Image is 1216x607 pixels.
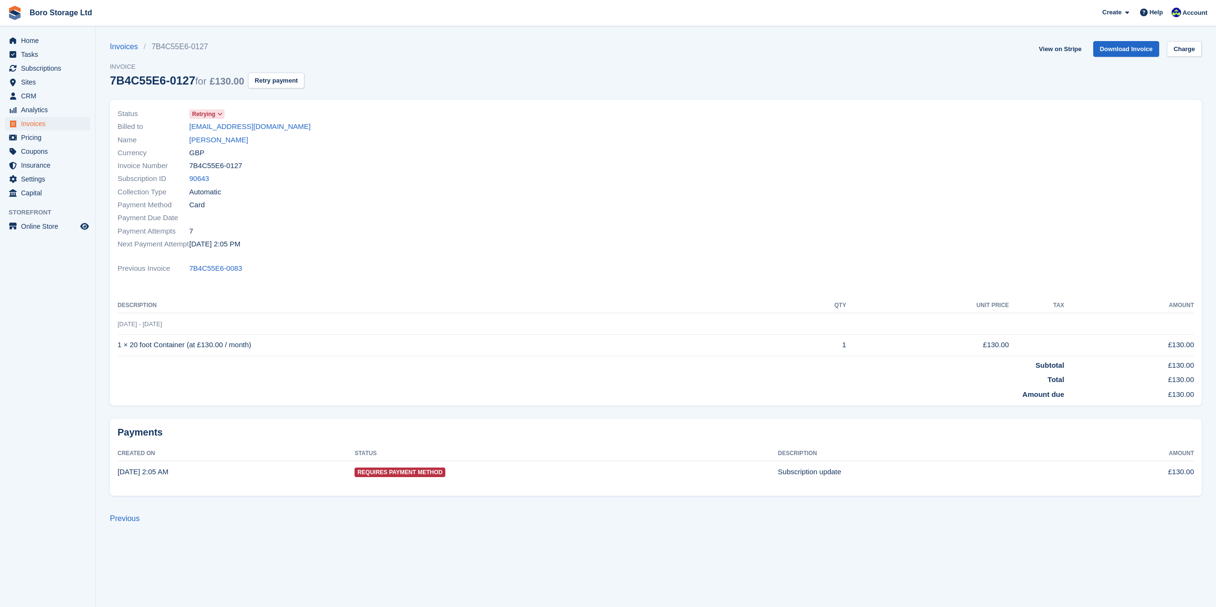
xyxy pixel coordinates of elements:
[5,159,90,172] a: menu
[189,135,248,146] a: [PERSON_NAME]
[21,62,78,75] span: Subscriptions
[118,320,162,328] span: [DATE] - [DATE]
[118,298,787,313] th: Description
[110,74,244,87] div: 7B4C55E6-0127
[1035,41,1085,57] a: View on Stripe
[1064,371,1194,385] td: £130.00
[21,34,78,47] span: Home
[21,220,78,233] span: Online Store
[1183,8,1207,18] span: Account
[118,263,189,274] span: Previous Invoice
[355,446,778,461] th: Status
[21,75,78,89] span: Sites
[189,187,221,198] span: Automatic
[5,103,90,117] a: menu
[5,48,90,61] a: menu
[778,461,1073,482] td: Subscription update
[118,334,787,356] td: 1 × 20 foot Container (at £130.00 / month)
[118,200,189,211] span: Payment Method
[189,108,225,119] a: Retrying
[21,159,78,172] span: Insurance
[1064,356,1194,371] td: £130.00
[118,226,189,237] span: Payment Attempts
[118,468,168,476] time: 2025-09-14 01:05:16 UTC
[1073,446,1194,461] th: Amount
[1064,298,1194,313] th: Amount
[5,75,90,89] a: menu
[5,62,90,75] a: menu
[118,108,189,119] span: Status
[1167,41,1202,57] a: Charge
[5,89,90,103] a: menu
[1172,8,1181,17] img: Tobie Hillier
[1009,298,1065,313] th: Tax
[1048,375,1065,383] strong: Total
[8,6,22,20] img: stora-icon-8386f47178a22dfd0bd8f6a31ec36ba5ce8667c1dd55bd0f319d3a0aa187defe.svg
[21,89,78,103] span: CRM
[110,514,140,522] a: Previous
[5,34,90,47] a: menu
[5,220,90,233] a: menu
[110,41,304,53] nav: breadcrumbs
[118,239,189,250] span: Next Payment Attempt
[21,117,78,130] span: Invoices
[5,172,90,186] a: menu
[9,208,95,217] span: Storefront
[210,76,244,86] span: £130.00
[189,239,240,250] time: 2025-09-25 13:05:32 UTC
[5,117,90,130] a: menu
[189,121,311,132] a: [EMAIL_ADDRESS][DOMAIN_NAME]
[21,131,78,144] span: Pricing
[110,41,144,53] a: Invoices
[21,103,78,117] span: Analytics
[1022,390,1065,398] strong: Amount due
[21,172,78,186] span: Settings
[5,131,90,144] a: menu
[26,5,96,21] a: Boro Storage Ltd
[195,76,206,86] span: for
[189,173,209,184] a: 90643
[846,334,1009,356] td: £130.00
[1150,8,1163,17] span: Help
[192,110,215,118] span: Retrying
[1064,385,1194,400] td: £130.00
[118,148,189,159] span: Currency
[248,73,304,88] button: Retry payment
[1064,334,1194,356] td: £130.00
[778,446,1073,461] th: Description
[1035,361,1064,369] strong: Subtotal
[787,298,846,313] th: QTY
[118,160,189,171] span: Invoice Number
[189,263,242,274] a: 7B4C55E6-0083
[118,187,189,198] span: Collection Type
[118,213,189,224] span: Payment Due Date
[355,468,445,477] span: Requires Payment Method
[5,145,90,158] a: menu
[189,200,205,211] span: Card
[846,298,1009,313] th: Unit Price
[118,135,189,146] span: Name
[189,148,204,159] span: GBP
[21,186,78,200] span: Capital
[118,121,189,132] span: Billed to
[1102,8,1121,17] span: Create
[110,62,304,72] span: Invoice
[5,186,90,200] a: menu
[189,160,242,171] span: 7B4C55E6-0127
[21,145,78,158] span: Coupons
[118,446,355,461] th: Created On
[79,221,90,232] a: Preview store
[118,426,1194,438] h2: Payments
[118,173,189,184] span: Subscription ID
[1093,41,1160,57] a: Download Invoice
[21,48,78,61] span: Tasks
[1073,461,1194,482] td: £130.00
[787,334,846,356] td: 1
[189,226,193,237] span: 7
